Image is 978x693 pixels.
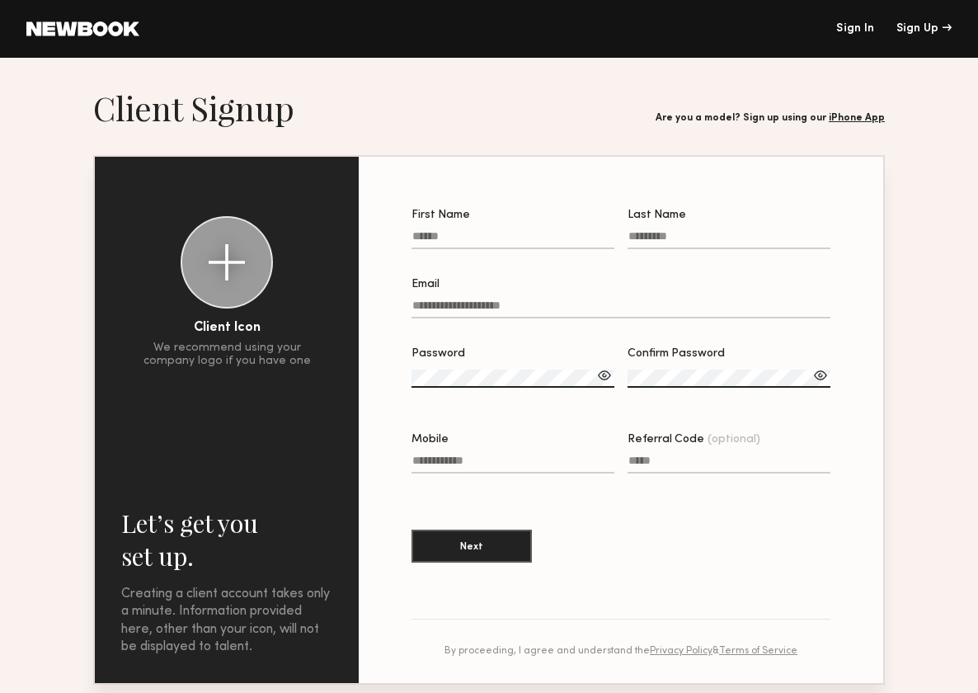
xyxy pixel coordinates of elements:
div: Confirm Password [628,348,830,360]
input: Referral Code(optional) [628,455,830,474]
div: Password [411,348,614,360]
div: By proceeding, I agree and understand the & [411,646,830,657]
input: Mobile [411,455,614,474]
div: Last Name [628,210,830,221]
div: Sign Up [896,23,952,35]
div: We recommend using your company logo if you have one [143,342,311,368]
div: Client Icon [194,322,261,335]
a: Terms of Service [719,646,797,656]
span: (optional) [708,434,760,445]
input: Last Name [628,230,830,249]
button: Next [411,530,532,563]
a: Privacy Policy [650,646,712,656]
div: Creating a client account takes only a minute. Information provided here, other than your icon, w... [121,586,332,657]
input: First Name [411,230,614,249]
div: Mobile [411,434,614,445]
div: Referral Code [628,434,830,445]
input: Password [411,370,614,388]
div: Are you a model? Sign up using our [656,113,885,124]
input: Email [411,299,830,318]
h2: Let’s get you set up. [121,507,332,573]
h1: Client Signup [93,87,294,129]
a: iPhone App [829,113,885,123]
div: First Name [411,210,614,221]
input: Confirm Password [628,370,830,388]
a: Sign In [836,23,874,35]
div: Email [411,279,830,290]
